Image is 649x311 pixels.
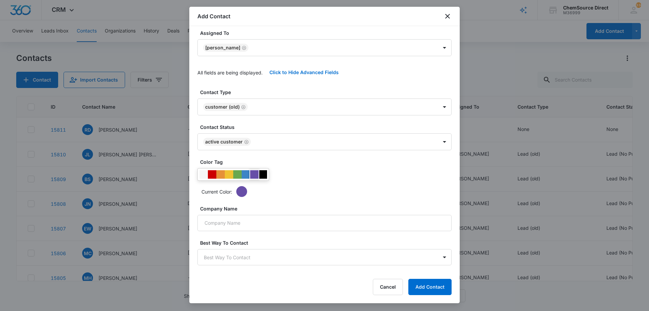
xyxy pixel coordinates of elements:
button: close [443,12,452,20]
label: Contact Status [200,124,454,131]
div: [PERSON_NAME] [205,45,240,50]
div: Remove Chris Lozzi [240,45,246,50]
div: #3d85c6 [242,170,250,179]
button: Cancel [373,279,403,295]
label: Company Name [200,205,454,212]
button: Add Contact [408,279,452,295]
label: Best Way To Contact [200,239,454,246]
div: #CC0000 [208,170,216,179]
div: #F6F6F6 [199,170,208,179]
label: Color Tag [200,158,454,165]
div: Remove Customer (old) [240,105,246,109]
div: Active Customer [205,139,243,144]
div: Customer (old) [205,105,240,109]
div: #000000 [259,170,267,179]
p: All fields are being displayed. [197,69,263,76]
div: #f1c232 [225,170,233,179]
div: #674ea7 [250,170,259,179]
div: #6aa84f [233,170,242,179]
div: Remove Active Customer [243,139,249,144]
input: Company Name [197,215,452,231]
label: Assigned To [200,29,454,37]
div: #e69138 [216,170,225,179]
p: Current Color: [201,188,232,195]
label: Contact Type [200,89,454,96]
h1: Add Contact [197,12,231,20]
button: Click to Hide Advanced Fields [263,64,345,81]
